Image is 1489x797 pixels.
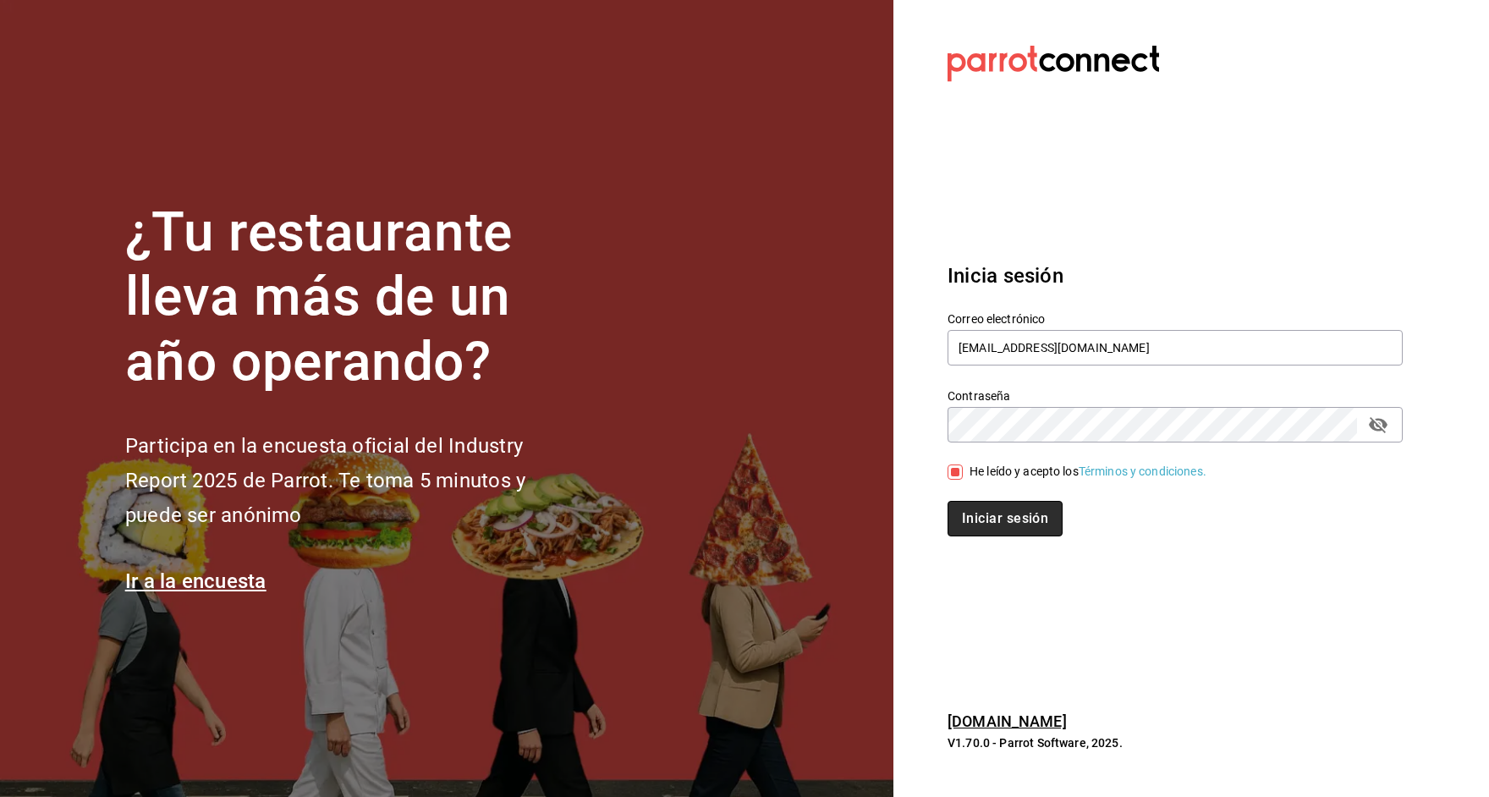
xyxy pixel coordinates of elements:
[948,501,1063,536] button: Iniciar sesión
[125,429,582,532] h2: Participa en la encuesta oficial del Industry Report 2025 de Parrot. Te toma 5 minutos y puede se...
[1079,464,1206,478] a: Términos y condiciones.
[948,389,1403,401] label: Contraseña
[948,330,1403,366] input: Ingresa tu correo electrónico
[948,312,1403,324] label: Correo electrónico
[125,201,582,395] h1: ¿Tu restaurante lleva más de un año operando?
[948,712,1067,730] a: [DOMAIN_NAME]
[970,463,1206,481] div: He leído y acepto los
[1364,410,1393,439] button: passwordField
[948,734,1403,751] p: V1.70.0 - Parrot Software, 2025.
[125,569,266,593] a: Ir a la encuesta
[948,261,1403,291] h3: Inicia sesión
